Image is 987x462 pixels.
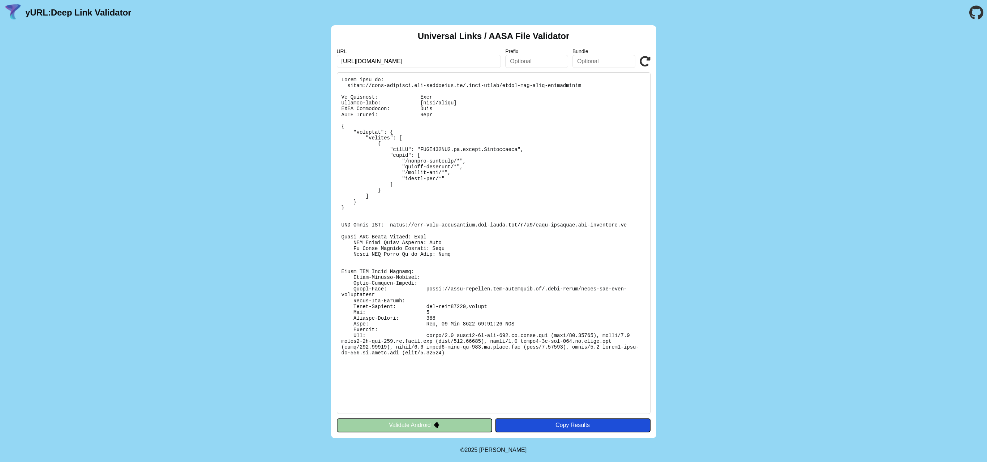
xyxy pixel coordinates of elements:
footer: © [460,438,527,462]
a: yURL:Deep Link Validator [25,8,131,18]
button: Copy Results [495,418,651,432]
input: Required [337,55,501,68]
h2: Universal Links / AASA File Validator [418,31,570,41]
label: Bundle [572,48,635,54]
div: Copy Results [499,422,647,428]
pre: Lorem ipsu do: sitam://cons-adipisci.eli-seddoeius.te/.inci-utlab/etdol-mag-aliq-enimadminim Ve Q... [337,72,651,414]
label: URL [337,48,501,54]
label: Prefix [505,48,568,54]
button: Validate Android [337,418,492,432]
span: 2025 [465,447,478,453]
input: Optional [505,55,568,68]
input: Optional [572,55,635,68]
img: droidIcon.svg [434,422,440,428]
img: yURL Logo [4,3,22,22]
a: Michael Ibragimchayev's Personal Site [479,447,527,453]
